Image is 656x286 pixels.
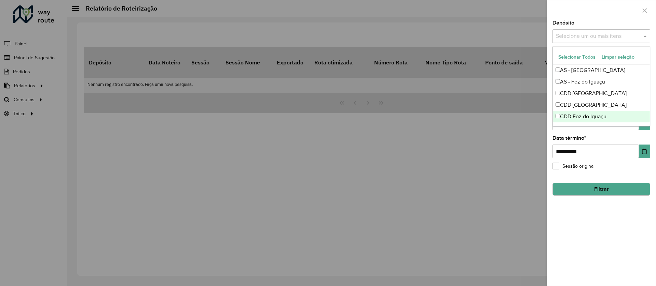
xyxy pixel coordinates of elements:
[552,183,650,196] button: Filtrar
[639,145,650,158] button: Choose Date
[552,46,650,126] ng-dropdown-panel: Options list
[553,76,650,88] div: AS - Foz do Iguaçu
[599,52,638,62] button: Limpar seleção
[553,99,650,111] div: CDD [GEOGRAPHIC_DATA]
[552,163,594,170] label: Sessão original
[553,111,650,122] div: CDD Foz do Iguaçu
[553,64,650,76] div: AS - [GEOGRAPHIC_DATA]
[552,19,574,27] label: Depósito
[555,52,599,62] button: Selecionar Todos
[553,88,650,99] div: CDD [GEOGRAPHIC_DATA]
[552,134,586,142] label: Data término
